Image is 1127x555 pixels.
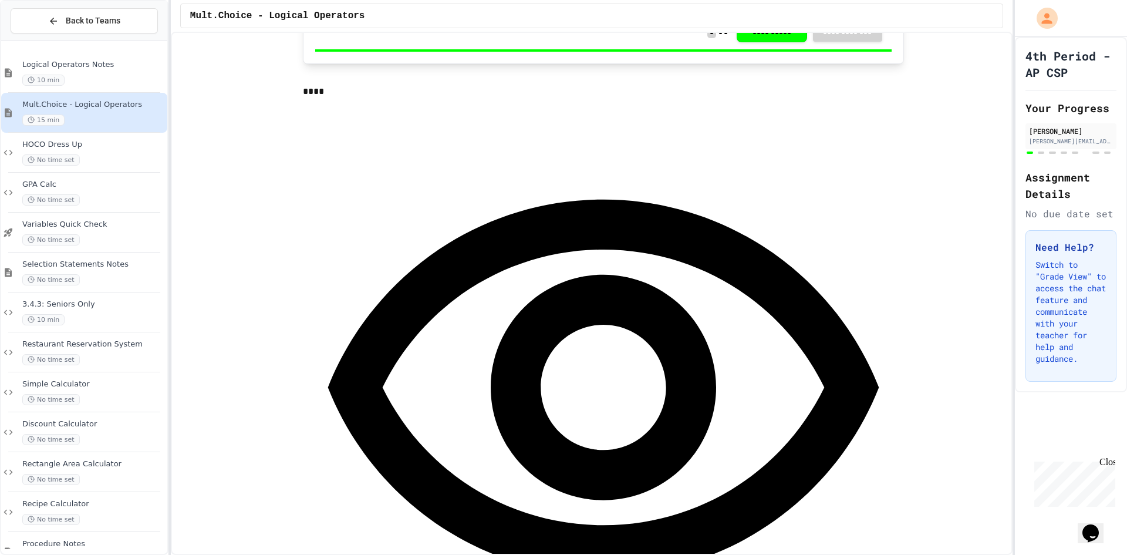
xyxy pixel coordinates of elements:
span: Restaurant Reservation System [22,339,165,349]
div: My Account [1024,5,1061,32]
h2: Your Progress [1025,100,1116,116]
span: 10 min [22,75,65,86]
span: GPA Calc [22,180,165,190]
div: No due date set [1025,207,1116,221]
h2: Assignment Details [1025,169,1116,202]
span: No time set [22,234,80,245]
span: Recipe Calculator [22,499,165,509]
span: No time set [22,434,80,445]
div: [PERSON_NAME][EMAIL_ADDRESS][PERSON_NAME][DOMAIN_NAME] [1029,137,1113,146]
span: Procedure Notes [22,539,165,549]
span: Logical Operators Notes [22,60,165,70]
span: Selection Statements Notes [22,260,165,270]
span: No time set [22,274,80,285]
span: No time set [22,154,80,166]
span: Variables Quick Check [22,220,165,230]
span: Simple Calculator [22,379,165,389]
span: Back to Teams [66,15,120,27]
span: 15 min [22,115,65,126]
span: Discount Calculator [22,419,165,429]
span: No time set [22,394,80,405]
span: No time set [22,194,80,206]
h3: Need Help? [1035,240,1106,254]
span: Mult.Choice - Logical Operators [190,9,365,23]
iframe: chat widget [1078,508,1115,543]
h1: 4th Period - AP CSP [1025,48,1116,80]
div: [PERSON_NAME] [1029,126,1113,136]
iframe: chat widget [1030,457,1115,507]
button: Back to Teams [11,8,158,33]
span: 10 min [22,314,65,325]
span: No time set [22,514,80,525]
span: Rectangle Area Calculator [22,459,165,469]
span: No time set [22,354,80,365]
div: Chat with us now!Close [5,5,81,75]
p: Switch to "Grade View" to access the chat feature and communicate with your teacher for help and ... [1035,259,1106,365]
span: 3.4.3: Seniors Only [22,300,165,310]
span: HOCO Dress Up [22,140,165,150]
span: No time set [22,474,80,485]
span: Mult.Choice - Logical Operators [22,100,165,110]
